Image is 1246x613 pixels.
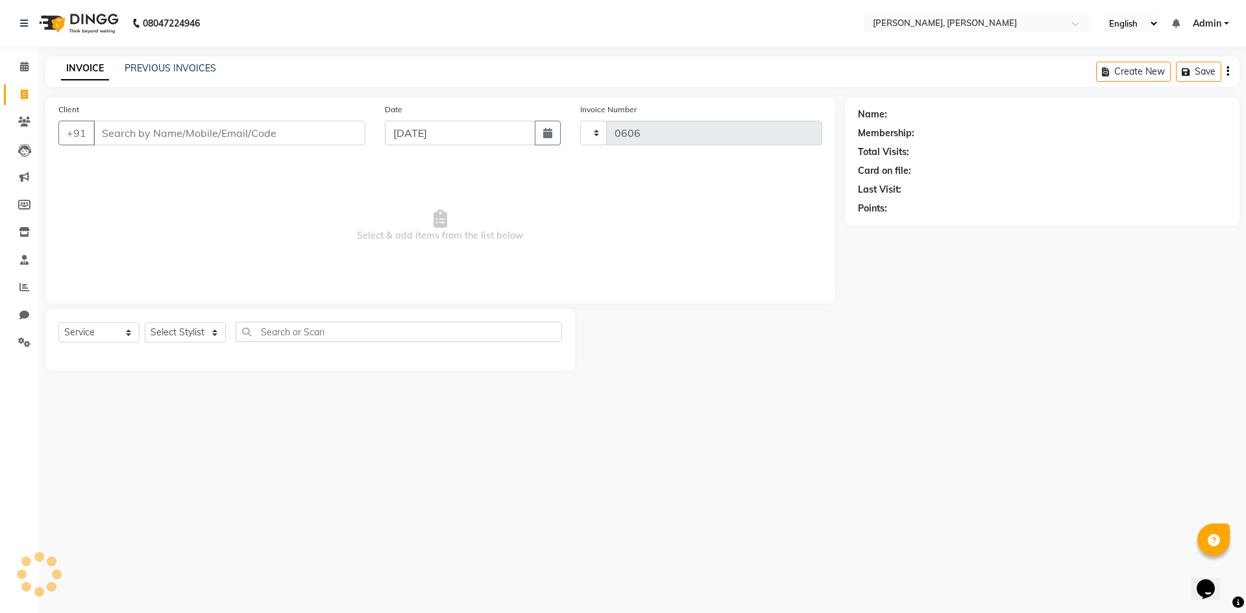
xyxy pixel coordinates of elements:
input: Search or Scan [236,322,562,342]
div: Total Visits: [858,145,909,159]
iframe: chat widget [1191,561,1233,600]
input: Search by Name/Mobile/Email/Code [93,121,365,145]
button: Create New [1096,62,1171,82]
button: +91 [58,121,95,145]
a: INVOICE [61,57,109,80]
b: 08047224946 [143,5,200,42]
span: Admin [1193,17,1221,30]
div: Card on file: [858,164,911,178]
div: Points: [858,202,887,215]
div: Membership: [858,126,914,140]
button: Save [1176,62,1221,82]
a: PREVIOUS INVOICES [125,62,216,74]
div: Last Visit: [858,183,901,197]
img: logo [33,5,122,42]
label: Client [58,104,79,115]
div: Name: [858,108,887,121]
label: Date [385,104,402,115]
span: Select & add items from the list below [58,161,822,291]
label: Invoice Number [580,104,637,115]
